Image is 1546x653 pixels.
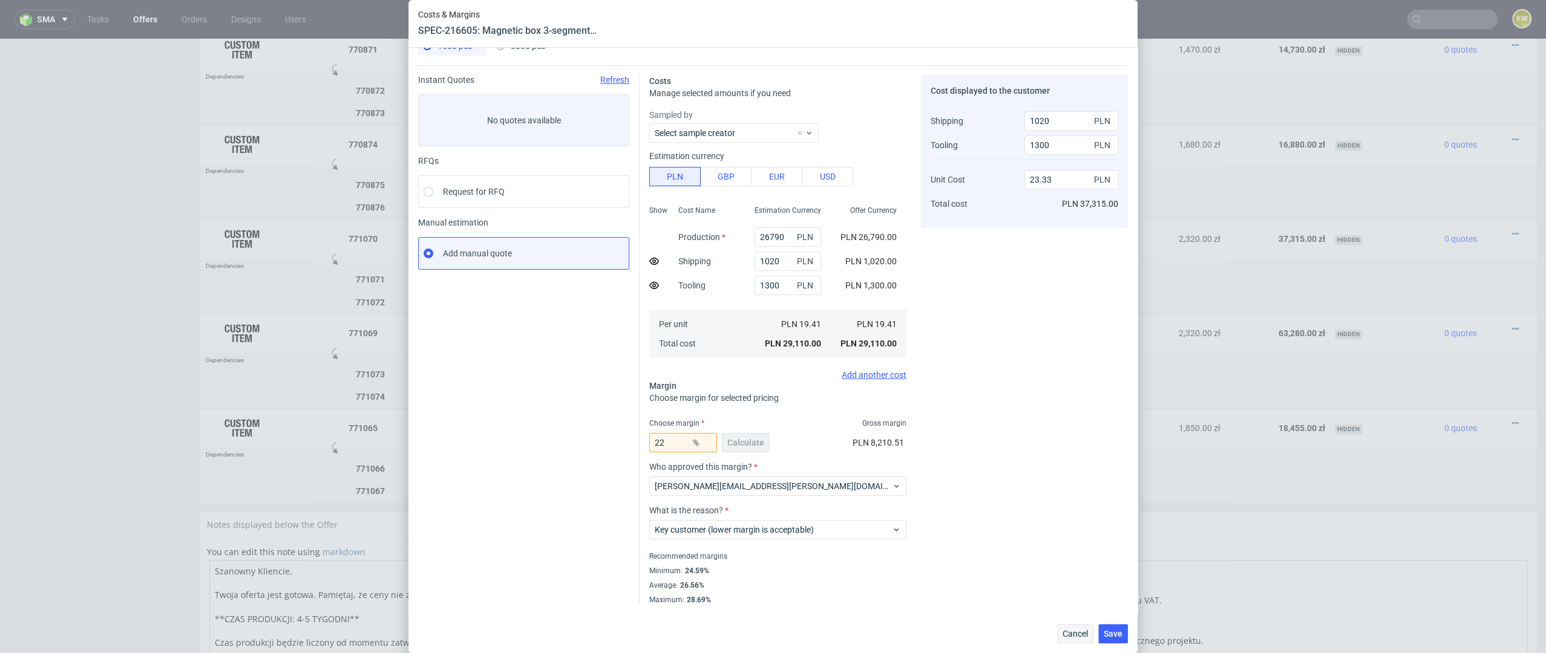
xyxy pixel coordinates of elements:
td: 30.40 zł [929,86,1024,126]
span: Costs & Margins [418,10,600,19]
img: ico-item-custom-a8f9c3db6a5631ce2f509e228e8b95abde266dc4376634de7b166047de09ff05.png [212,91,272,121]
td: 1,300.00 zł [929,252,1024,275]
img: ico-item-custom-a8f9c3db6a5631ce2f509e228e8b95abde266dc4376634de7b166047de09ff05.png [212,279,272,310]
label: Sampled by [649,109,906,121]
strong: 771065 [349,385,378,394]
td: 15,200.00 zł [1025,86,1130,126]
span: Dependencies [206,34,244,41]
td: 1,020.00 zł [1025,324,1130,346]
button: GBP [700,167,752,186]
span: Dostawa [434,235,457,247]
div: 26.56% [678,580,704,590]
td: 60,960.00 zł [1025,275,1130,314]
td: 330.00 zł [929,135,1024,157]
span: Costs [649,76,671,86]
td: 1500 [875,180,929,220]
strong: 771070 [349,195,378,205]
td: 1 [875,346,929,369]
span: Request for RFQ [443,186,505,198]
td: 170.00 zł [1025,41,1130,63]
span: Gross margin [862,418,906,428]
div: Custom • Custom [434,93,870,118]
span: Dostawa [434,447,457,459]
img: ico-item-custom-a8f9c3db6a5631ce2f509e228e8b95abde266dc4376634de7b166047de09ff05.png [212,185,272,215]
span: Dostawa [434,141,457,153]
span: 0 quotes [1444,101,1477,111]
label: Tooling [678,281,706,290]
td: 500 [875,86,929,126]
span: Dependencies [206,412,244,419]
span: 0 quotes [1444,6,1477,16]
span: Total cost [659,339,696,348]
span: Save [1104,629,1122,638]
span: hidden [1335,7,1362,17]
span: hidden [1335,386,1362,395]
button: Cancel [1057,624,1093,643]
button: EUR [751,167,802,186]
td: 500 [875,369,929,409]
td: 1,300.00 zł [929,63,1024,85]
button: USD [802,167,853,186]
label: Estimation currency [649,151,724,161]
td: 1,350.00 zł [929,158,1024,180]
strong: 770873 [356,70,385,79]
td: 16,605.00 zł [1025,369,1130,409]
span: PLN [1092,137,1116,154]
div: Custom • Custom [434,282,870,307]
span: Narzędzia do obróbki [434,163,490,175]
td: 3000 [875,275,929,314]
span: Estimation Currency [755,206,821,215]
label: Shipping [678,256,711,266]
strong: 771066 [356,425,385,435]
td: 450.00 zł [1025,441,1130,464]
button: PLN [649,167,701,186]
span: 0 quotes [1444,385,1477,394]
button: Save [1098,624,1128,643]
span: Dostawa [434,330,457,342]
div: Notes displayed below the Offer [200,473,1537,499]
span: Total cost [931,199,968,209]
span: Show [649,206,667,215]
span: SPEC- 216605 [617,285,661,294]
div: Instant Quotes [418,75,629,85]
label: Who approved this margin? [649,462,906,472]
td: 1,350.00 zł [1025,158,1130,180]
td: 1 [875,418,929,441]
span: Manage selected amounts if you need [649,88,791,98]
td: 20.32 zł [929,275,1024,314]
div: 24.59% [683,566,709,576]
div: Recommended margins [649,549,906,564]
td: 1 [875,324,929,346]
td: 2,320.00 zł [1130,180,1225,220]
span: Dependencies [206,318,244,325]
span: PLN 29,110.00 [765,339,821,348]
td: 16,880.00 zł [1225,86,1330,126]
header: SPEC-216605: Magnetic box 3-segmentowa okładka - rozmiar 245x245x90mm zewnętrznie (L1) [418,24,600,37]
input: 0.00 [755,276,821,295]
td: 1,300.00 zł [1025,63,1130,85]
span: Dostawa [434,46,457,58]
input: 0.00 [1024,111,1118,131]
span: [PERSON_NAME][EMAIL_ADDRESS][PERSON_NAME][DOMAIN_NAME] [655,480,892,492]
strong: 770875 [356,141,385,151]
td: 1,680.00 zł [1130,86,1225,126]
td: 1 [875,230,929,252]
input: 0.00 [755,252,821,271]
span: SPEC- 216605 [617,190,661,200]
input: 0.00 [1024,135,1118,155]
input: 0.00 [755,227,821,247]
span: Manual estimation [418,218,629,227]
span: Shipping [931,116,963,126]
strong: 770872 [356,47,385,57]
div: 28.69% [684,595,711,605]
td: 1 [875,158,929,180]
strong: 771074 [356,353,385,363]
td: 1,400.00 zł [929,418,1024,441]
span: Cost Name [678,206,715,215]
td: 37,315.00 zł [1225,180,1330,220]
span: Per unit [659,319,688,329]
span: PLN [794,229,819,245]
span: Narzędzia do obróbki [434,258,490,270]
span: hidden [1335,291,1362,301]
span: Key customer (lower margin is acceptable) [655,524,892,536]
